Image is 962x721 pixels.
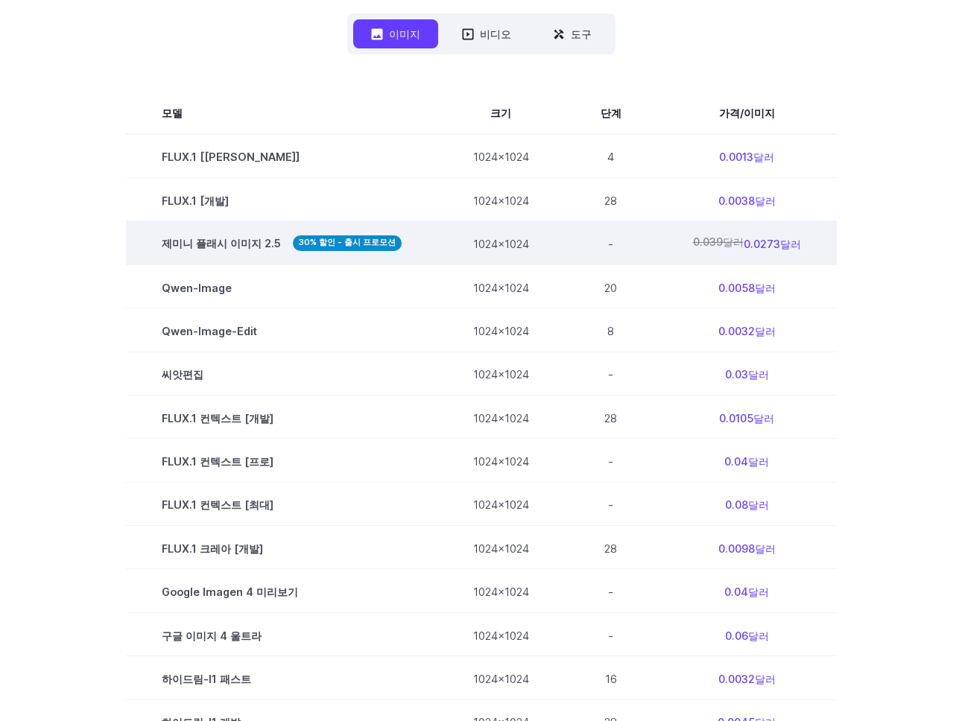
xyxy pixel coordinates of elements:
[299,237,396,247] font: 30% 할인 - 출시 프로모션
[604,541,617,554] font: 28
[480,28,511,40] font: 비디오
[719,411,774,424] font: 0.0105달러
[473,541,529,554] font: 1024x1024
[473,455,529,468] font: 1024x1024
[744,238,801,250] font: 0.0273달러
[571,28,592,40] font: 도구
[473,411,529,424] font: 1024x1024
[718,672,776,685] font: 0.0032달러
[473,150,529,163] font: 1024x1024
[473,672,529,685] font: 1024x1024
[725,498,769,511] font: 0.08달러
[718,324,776,337] font: 0.0032달러
[719,150,774,163] font: 0.0013달러
[608,368,613,381] font: -
[718,281,776,293] font: 0.0058달러
[608,629,613,641] font: -
[724,455,769,468] font: 0.04달러
[162,194,229,206] font: FLUX.1 [개발]
[473,281,529,293] font: 1024x1024
[162,629,262,641] font: 구글 이미지 4 울트라
[607,150,614,163] font: 4
[605,672,617,685] font: 16
[162,107,183,119] font: 모델
[604,281,617,293] font: 20
[607,324,614,337] font: 8
[473,368,529,381] font: 1024x1024
[473,238,529,250] font: 1024x1024
[608,238,613,250] font: -
[473,324,529,337] font: 1024x1024
[162,541,263,554] font: FLUX.1 크레아 [개발]
[604,411,617,424] font: 28
[608,498,613,511] font: -
[608,455,613,468] font: -
[162,411,273,424] font: FLUX.1 컨텍스트 [개발]
[162,368,203,381] font: 씨앗편집
[162,281,232,293] font: Qwen-Image
[162,324,257,337] font: Qwen-Image-Edit
[162,585,298,598] font: Google Imagen 4 미리보기
[719,107,775,119] font: 가격/이미지
[490,107,511,119] font: 크기
[601,107,621,119] font: 단계
[473,585,529,598] font: 1024x1024
[162,672,251,685] font: 하이드림-I1 패스트
[725,368,769,381] font: 0.03달러
[608,585,613,598] font: -
[718,541,776,554] font: 0.0098달러
[162,150,300,163] font: FLUX.1 [[PERSON_NAME]]
[725,629,769,641] font: 0.06달러
[718,194,776,206] font: 0.0038달러
[389,28,420,40] font: 이미지
[604,194,617,206] font: 28
[473,498,529,511] font: 1024x1024
[473,194,529,206] font: 1024x1024
[473,629,529,641] font: 1024x1024
[162,498,273,511] font: FLUX.1 컨텍스트 [최대]
[162,237,281,250] font: 제미니 플래시 이미지 2.5
[693,235,744,248] font: 0.039달러
[724,585,769,598] font: 0.04달러
[162,455,273,468] font: FLUX.1 컨텍스트 [프로]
